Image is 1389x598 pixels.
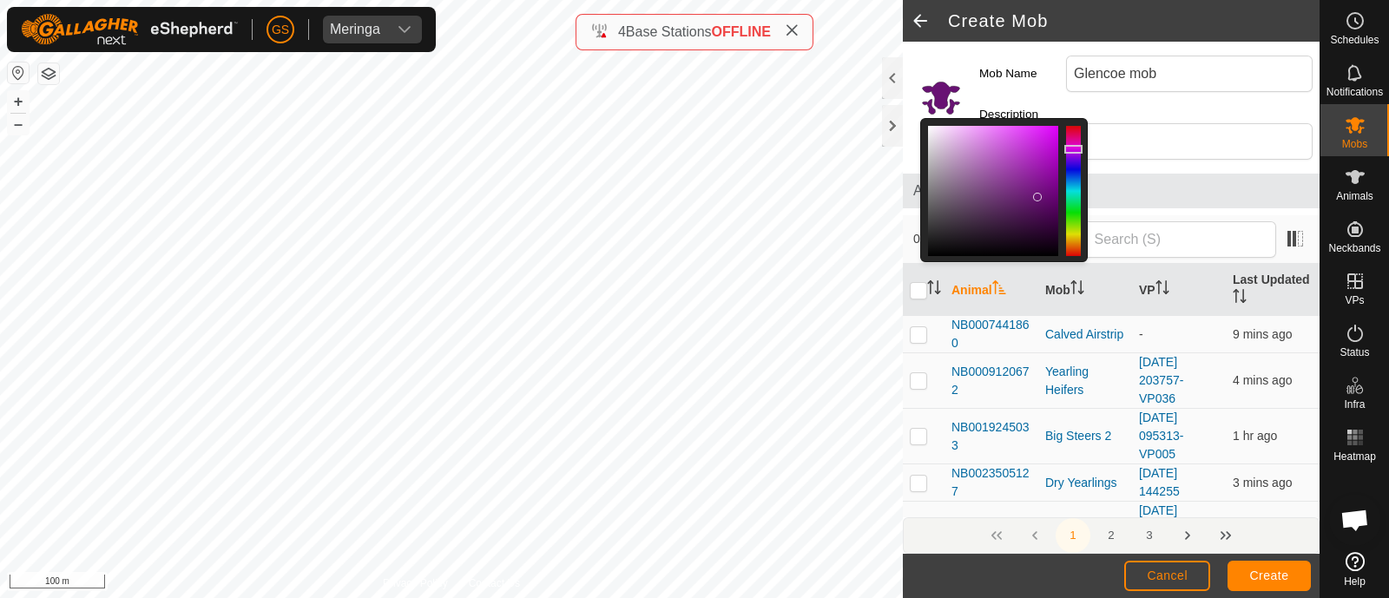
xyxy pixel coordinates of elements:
[8,91,29,112] button: +
[945,264,1038,316] th: Animal
[1045,427,1125,445] div: Big Steers 2
[1139,355,1183,405] a: [DATE] 203757-VP036
[323,16,387,43] span: Meringa
[1139,503,1213,572] a: [DATE] 071255 - COPY - COPY-VP066
[1342,139,1367,149] span: Mobs
[1344,399,1365,410] span: Infra
[1139,327,1143,341] app-display-virtual-paddock-transition: -
[913,181,1309,201] span: Animals
[1045,474,1125,492] div: Dry Yearlings
[1070,283,1084,297] p-sorticon: Activate to sort
[1226,264,1320,316] th: Last Updated
[1233,429,1277,443] span: 29 Sept 2025, 7:40 pm
[913,230,1066,248] span: 0 selected of 537
[618,24,626,39] span: 4
[948,10,1320,31] h2: Create Mob
[8,114,29,135] button: –
[1328,243,1380,253] span: Neckbands
[951,316,1031,352] span: NB0007441860
[1094,518,1129,553] button: 2
[1233,327,1292,341] span: 29 Sept 2025, 9:11 pm
[1045,363,1125,399] div: Yearling Heifers
[1336,191,1373,201] span: Animals
[1139,411,1183,461] a: [DATE] 095313-VP005
[951,363,1031,399] span: NB0009120672
[992,283,1006,297] p-sorticon: Activate to sort
[1170,518,1205,553] button: Next Page
[38,63,59,84] button: Map Layers
[1155,283,1169,297] p-sorticon: Activate to sort
[927,283,941,297] p-sorticon: Activate to sort
[1330,35,1379,45] span: Schedules
[1320,545,1389,594] a: Help
[712,24,771,39] span: OFFLINE
[1124,561,1210,591] button: Cancel
[1045,325,1125,344] div: Calved Airstrip
[1228,561,1311,591] button: Create
[1344,576,1366,587] span: Help
[1345,295,1364,306] span: VPs
[1208,518,1243,553] button: Last Page
[1326,87,1383,97] span: Notifications
[626,24,712,39] span: Base Stations
[979,56,1066,92] label: Mob Name
[1147,568,1188,582] span: Cancel
[330,23,380,36] div: Meringa
[469,575,520,591] a: Contact Us
[1066,221,1276,258] input: Search (S)
[1132,518,1167,553] button: 3
[951,418,1031,455] span: NB0019245033
[1139,466,1180,498] a: [DATE] 144255
[383,575,448,591] a: Privacy Policy
[1329,494,1381,546] div: Open chat
[979,106,1066,123] label: Description
[1340,347,1369,358] span: Status
[951,464,1031,501] span: NB0023505127
[1132,264,1226,316] th: VP
[1233,292,1247,306] p-sorticon: Activate to sort
[1250,568,1289,582] span: Create
[387,16,422,43] div: dropdown trigger
[1333,451,1376,462] span: Heatmap
[21,14,238,45] img: Gallagher Logo
[8,62,29,83] button: Reset Map
[272,21,289,39] span: GS
[1038,264,1132,316] th: Mob
[1233,476,1292,490] span: 29 Sept 2025, 9:17 pm
[1056,518,1090,553] button: 1
[1233,373,1292,387] span: 29 Sept 2025, 9:17 pm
